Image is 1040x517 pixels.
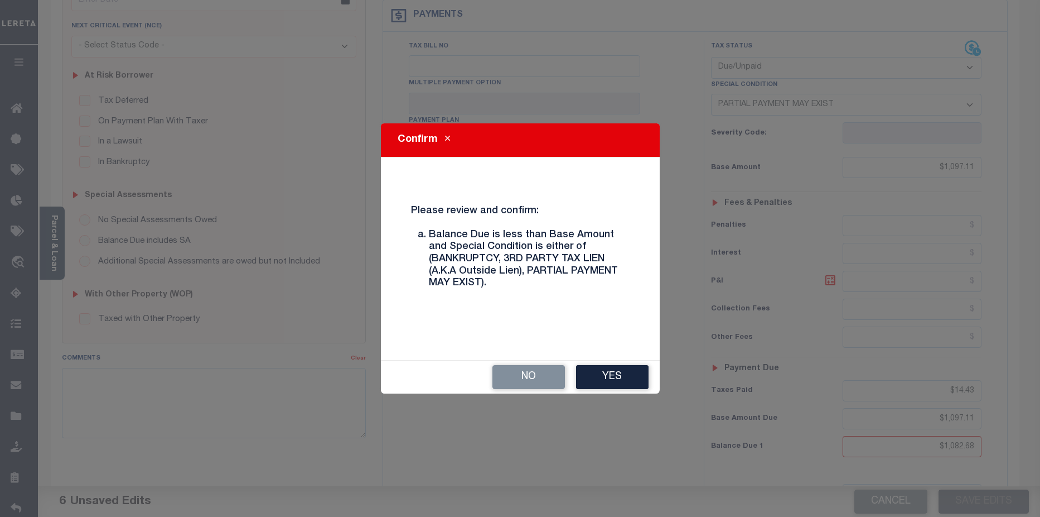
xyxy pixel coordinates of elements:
[403,205,638,299] h4: Please review and confirm:
[438,133,457,147] button: Close
[398,132,438,147] h5: Confirm
[576,365,649,389] button: Yes
[492,365,565,389] button: No
[429,229,630,290] li: Balance Due is less than Base Amount and Special Condition is either of (BANKRUPTCY, 3RD PARTY TA...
